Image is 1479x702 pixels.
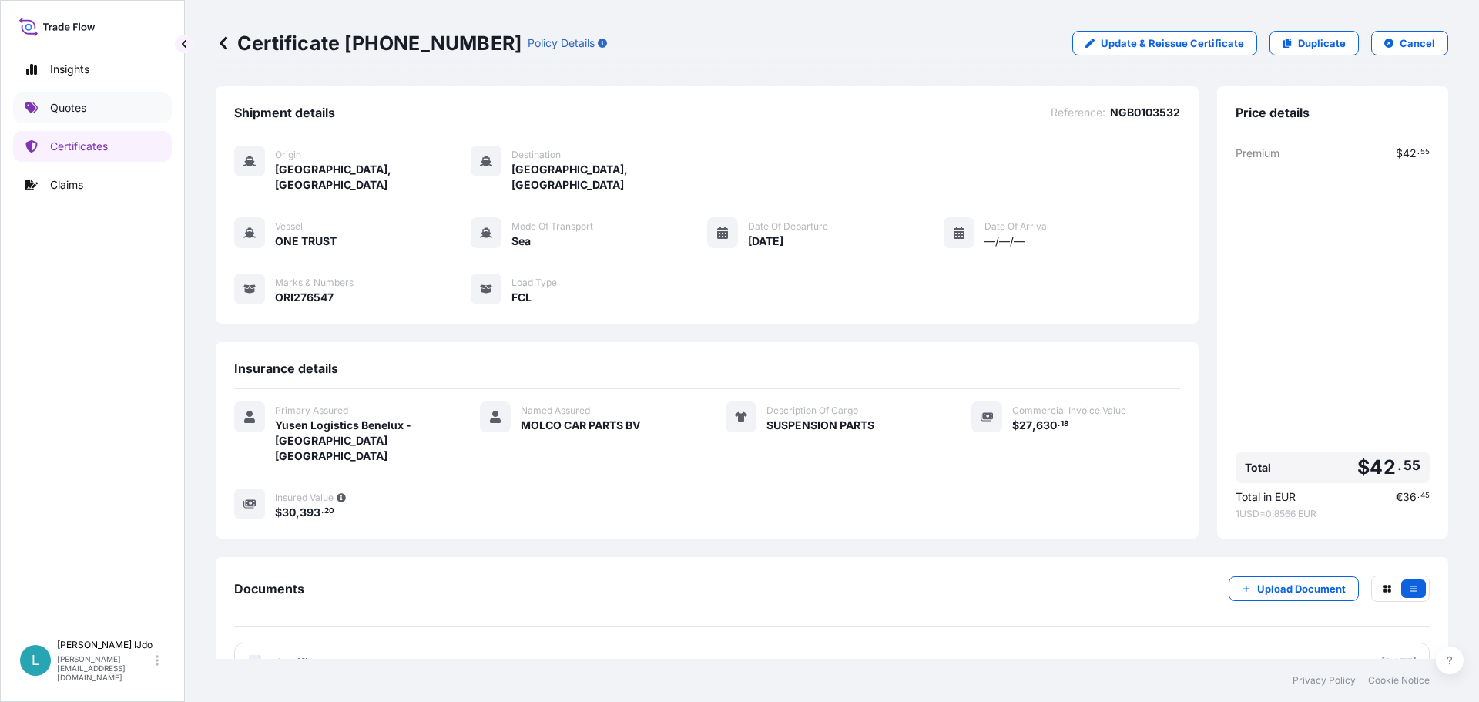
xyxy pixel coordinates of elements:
span: L [32,653,39,668]
span: Insured Value [275,492,334,504]
button: Cancel [1371,31,1448,55]
span: 630 [1036,420,1057,431]
p: Update & Reissue Certificate [1101,35,1244,51]
p: Upload Document [1257,581,1346,596]
span: FCL [511,290,532,305]
span: 36 [1403,492,1417,502]
span: Destination [511,149,561,161]
span: Date of Arrival [984,220,1049,233]
span: 30 [282,507,296,518]
span: . [1058,422,1060,427]
a: PDFCertificate[DATE] [234,643,1430,683]
span: $ [1012,420,1019,431]
span: 42 [1370,458,1395,477]
p: Certificates [50,139,108,154]
span: 20 [324,509,334,514]
span: Load Type [511,277,557,289]
span: Marks & Numbers [275,277,354,289]
span: , [1032,420,1036,431]
span: . [1397,461,1402,470]
span: MOLCO CAR PARTS BV [521,418,640,433]
p: Quotes [50,100,86,116]
span: $ [1357,458,1370,477]
span: SUSPENSION PARTS [766,418,874,433]
span: 45 [1420,493,1430,499]
span: Reference : [1051,105,1105,120]
p: Duplicate [1298,35,1346,51]
span: 55 [1404,461,1420,470]
span: € [1396,492,1403,502]
a: Claims [13,170,172,200]
span: Shipment details [234,105,335,120]
a: Quotes [13,92,172,123]
span: . [1417,493,1420,499]
a: Insights [13,54,172,85]
span: Total in EUR [1236,489,1296,505]
div: [DATE] [1381,655,1417,670]
span: Vessel [275,220,303,233]
p: Insights [50,62,89,77]
span: 18 [1061,422,1068,427]
span: $ [275,507,282,518]
span: . [1417,149,1420,155]
span: Mode of Transport [511,220,593,233]
span: Primary Assured [275,405,348,417]
a: Cookie Notice [1368,674,1430,687]
span: 55 [1420,149,1430,155]
span: . [321,509,324,514]
span: Yusen Logistics Benelux - [GEOGRAPHIC_DATA] [GEOGRAPHIC_DATA] [275,418,443,464]
span: [DATE] [748,233,783,249]
a: Duplicate [1269,31,1359,55]
span: [GEOGRAPHIC_DATA], [GEOGRAPHIC_DATA] [275,162,471,193]
p: [PERSON_NAME] IJdo [57,639,153,651]
span: $ [1396,148,1403,159]
span: 42 [1403,148,1417,159]
span: Date of Departure [748,220,828,233]
span: Commercial Invoice Value [1012,405,1126,417]
p: Cancel [1400,35,1435,51]
button: Upload Document [1229,576,1359,601]
span: NGB0103532 [1110,105,1180,120]
span: Description Of Cargo [766,405,858,417]
p: Policy Details [528,35,595,51]
a: Update & Reissue Certificate [1072,31,1257,55]
span: 27 [1019,420,1032,431]
span: Documents [234,581,304,596]
span: ONE TRUST [275,233,337,249]
span: Origin [275,149,301,161]
span: ORI276547 [275,290,334,305]
span: —/—/— [984,233,1025,249]
span: Premium [1236,146,1279,161]
span: 1 USD = 0.8566 EUR [1236,508,1430,520]
span: Total [1245,460,1271,475]
span: Certificate [275,655,330,670]
p: [PERSON_NAME][EMAIL_ADDRESS][DOMAIN_NAME] [57,654,153,682]
span: Price details [1236,105,1310,120]
span: , [296,507,300,518]
span: 393 [300,507,320,518]
span: Sea [511,233,531,249]
p: Claims [50,177,83,193]
a: Certificates [13,131,172,162]
p: Certificate [PHONE_NUMBER] [216,31,522,55]
span: Named Assured [521,405,590,417]
a: Privacy Policy [1293,674,1356,687]
span: Insurance details [234,361,338,376]
span: [GEOGRAPHIC_DATA], [GEOGRAPHIC_DATA] [511,162,707,193]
